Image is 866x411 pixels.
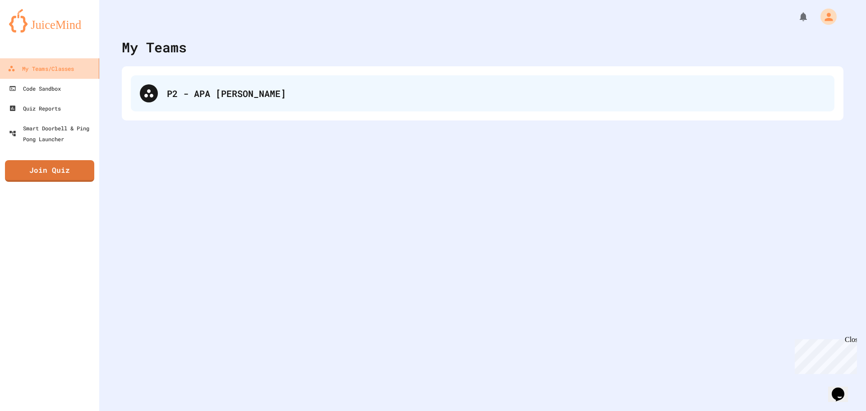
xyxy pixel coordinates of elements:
div: My Account [811,6,839,27]
div: Smart Doorbell & Ping Pong Launcher [9,123,96,144]
div: P2 - APA [PERSON_NAME] [131,75,834,111]
div: Chat with us now!Close [4,4,62,57]
iframe: chat widget [828,375,857,402]
div: My Notifications [781,9,811,24]
iframe: chat widget [791,336,857,374]
a: Join Quiz [5,160,94,182]
div: P2 - APA [PERSON_NAME] [167,87,825,100]
img: logo-orange.svg [9,9,90,32]
div: Code Sandbox [9,83,61,94]
div: Quiz Reports [9,103,61,114]
div: My Teams/Classes [8,63,74,74]
div: My Teams [122,37,187,57]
